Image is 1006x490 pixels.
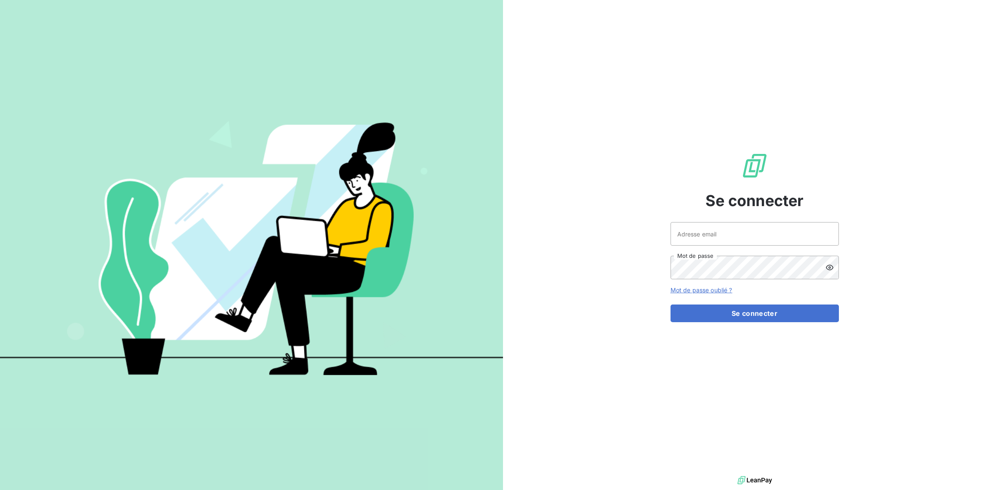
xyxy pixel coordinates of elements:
[741,152,768,179] img: Logo LeanPay
[671,305,839,322] button: Se connecter
[671,222,839,246] input: placeholder
[671,286,732,294] a: Mot de passe oublié ?
[737,474,772,487] img: logo
[705,189,804,212] span: Se connecter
